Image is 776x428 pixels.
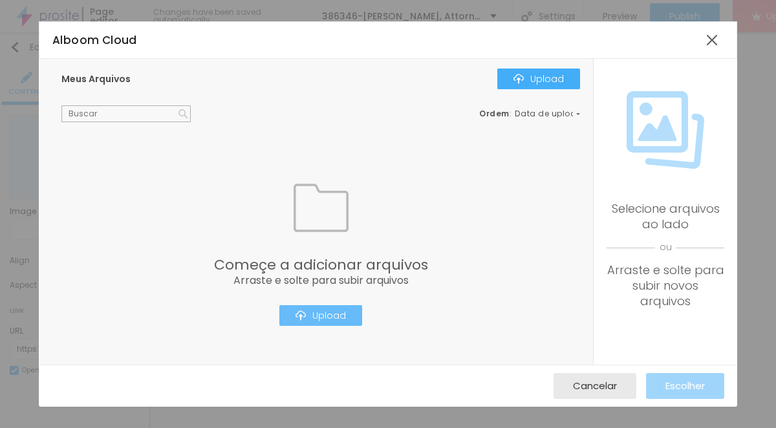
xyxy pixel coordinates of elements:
span: Ordem [479,108,510,119]
img: Icone [296,310,306,321]
img: Icone [513,74,524,84]
div: Upload [296,310,346,321]
span: Data de upload [515,110,582,118]
span: Arraste e solte para subir arquivos [214,275,428,286]
div: : [479,110,580,118]
button: IconeUpload [279,305,362,326]
span: Começe a adicionar arquivos [214,258,428,272]
button: Cancelar [554,373,636,399]
button: Escolher [646,373,724,399]
div: Upload [513,74,564,84]
button: IconeUpload [497,69,580,89]
input: Buscar [61,105,191,122]
img: Icone [294,180,349,235]
span: ou [607,232,724,262]
img: Icone [178,109,188,118]
span: Cancelar [573,380,617,391]
img: Icone [627,91,704,169]
span: Meus Arquivos [61,72,131,85]
span: Escolher [665,380,705,391]
div: Selecione arquivos ao lado Arraste e solte para subir novos arquivos [607,201,724,309]
span: Alboom Cloud [52,32,137,48]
